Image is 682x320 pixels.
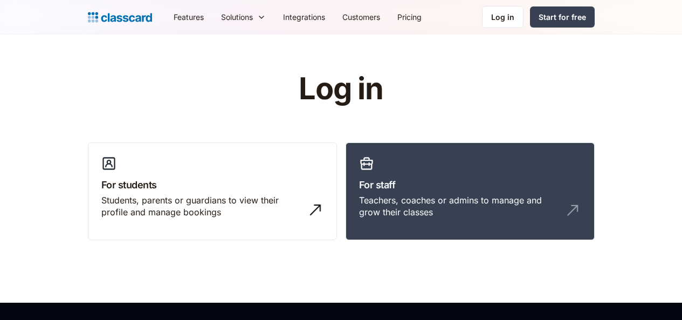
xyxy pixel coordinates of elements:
[334,5,389,29] a: Customers
[359,178,581,192] h3: For staff
[101,194,302,219] div: Students, parents or guardians to view their profile and manage bookings
[221,11,253,23] div: Solutions
[539,11,586,23] div: Start for free
[491,11,514,23] div: Log in
[165,5,212,29] a: Features
[359,194,560,219] div: Teachers, coaches or admins to manage and grow their classes
[530,6,595,28] a: Start for free
[389,5,430,29] a: Pricing
[88,10,152,25] a: home
[482,6,523,28] a: Log in
[101,178,323,192] h3: For students
[212,5,274,29] div: Solutions
[274,5,334,29] a: Integrations
[88,142,337,241] a: For studentsStudents, parents or guardians to view their profile and manage bookings
[346,142,595,241] a: For staffTeachers, coaches or admins to manage and grow their classes
[170,72,512,106] h1: Log in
